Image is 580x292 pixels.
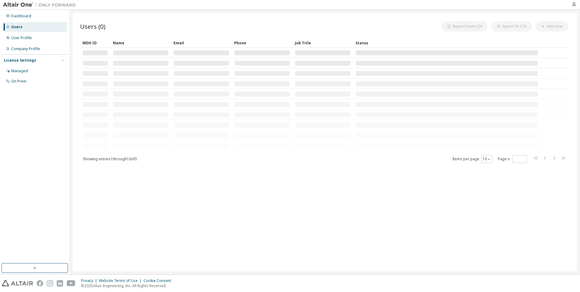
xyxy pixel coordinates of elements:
button: Import From CSV [441,21,487,32]
img: facebook.svg [37,280,43,287]
img: instagram.svg [47,280,53,287]
div: User Profile [11,36,32,40]
div: Company Profile [11,46,40,51]
div: Job Title [295,38,351,48]
div: Dashboard [11,14,31,19]
button: 10 [483,157,491,161]
div: Users [11,25,22,29]
div: Cookie Consent [143,278,175,283]
div: Status [356,38,538,48]
span: Page n. [498,155,527,163]
div: Phone [234,38,290,48]
span: Items per page [452,155,492,163]
div: Website Terms of Use [99,278,143,283]
p: © 2025 Altair Engineering, Inc. All Rights Reserved. [81,283,175,288]
div: Privacy [81,278,99,283]
span: Showing entries 1 through 10 of 0 [83,156,137,161]
div: MDH ID [83,38,108,48]
img: youtube.svg [67,280,76,287]
span: Users (0) [80,22,106,31]
div: Managed [11,69,28,73]
div: Name [113,38,169,48]
div: On Prem [11,79,26,84]
button: Export To CSV [491,21,532,32]
button: Add User [535,21,568,32]
div: License Settings [4,58,36,63]
img: Altair One [3,2,79,8]
img: linkedin.svg [57,280,63,287]
img: altair_logo.svg [2,280,33,287]
div: Email [174,38,229,48]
